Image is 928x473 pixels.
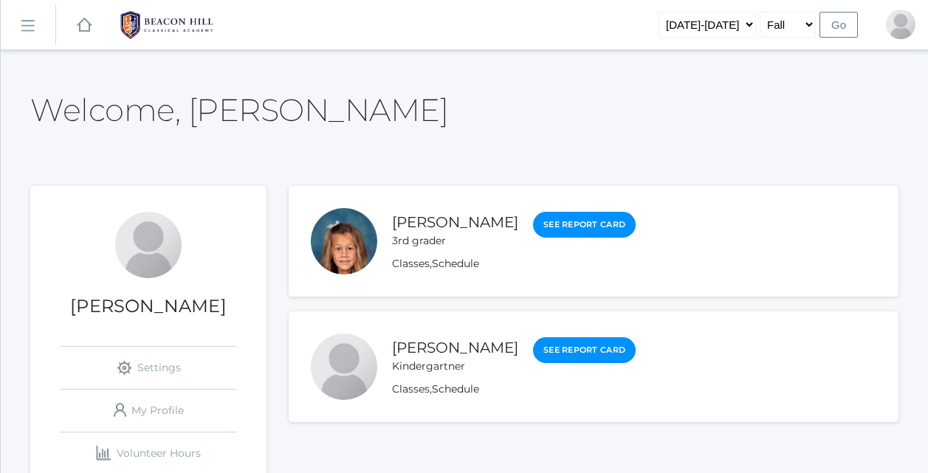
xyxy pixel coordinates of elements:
[392,382,430,396] a: Classes
[115,212,182,278] div: Ashley Scrudato
[311,334,377,400] div: Vincent Scrudato
[392,256,636,272] div: ,
[392,381,636,397] div: ,
[30,93,448,127] h2: Welcome, [PERSON_NAME]
[886,10,915,39] div: Ashley Scrudato
[533,212,636,238] a: See Report Card
[392,213,518,231] a: [PERSON_NAME]
[819,12,858,38] input: Go
[60,347,237,389] a: Settings
[432,257,479,270] a: Schedule
[533,337,636,363] a: See Report Card
[311,208,377,275] div: Isabella Scrudato
[432,382,479,396] a: Schedule
[392,339,518,356] a: [PERSON_NAME]
[30,297,267,316] h1: [PERSON_NAME]
[111,7,222,44] img: BHCALogos-05-308ed15e86a5a0abce9b8dd61676a3503ac9727e845dece92d48e8588c001991.png
[60,390,237,432] a: My Profile
[392,257,430,270] a: Classes
[392,233,518,249] div: 3rd grader
[392,359,518,374] div: Kindergartner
